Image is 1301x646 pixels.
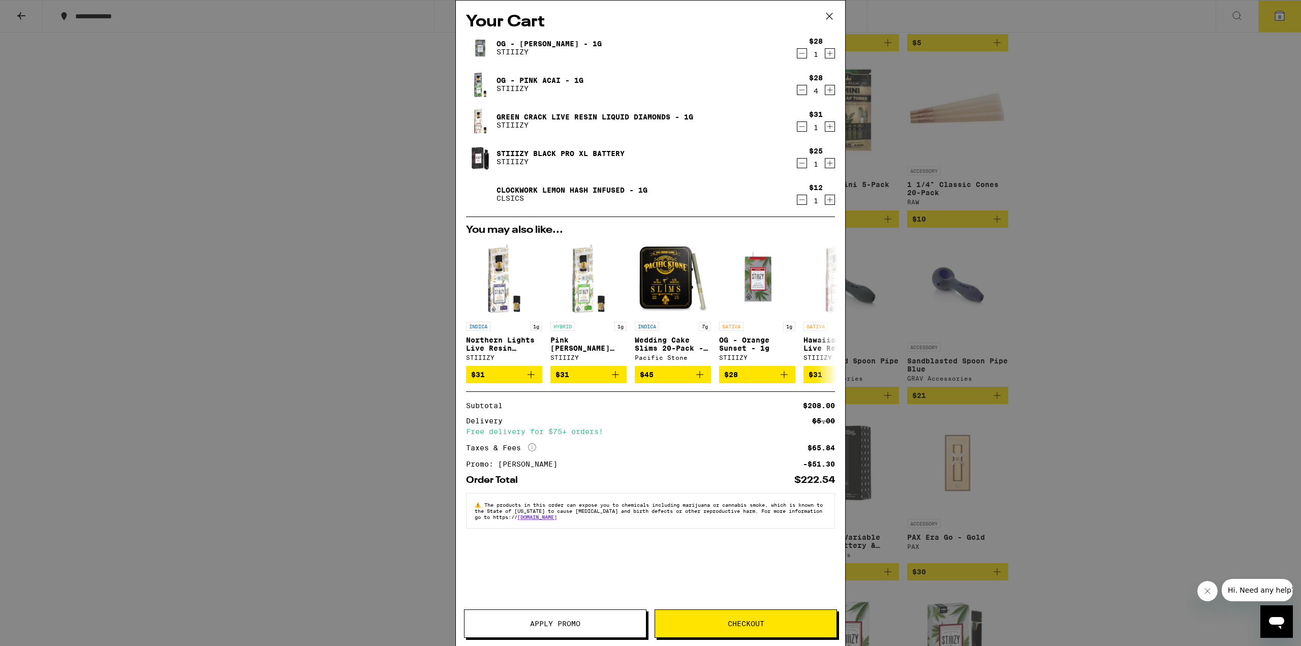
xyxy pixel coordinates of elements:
div: 1 [809,124,823,132]
div: STIIIZY [803,354,880,361]
button: Decrement [797,158,807,168]
div: $28 [809,74,823,82]
button: Decrement [797,121,807,132]
p: 1g [783,322,795,331]
img: STIIIZY - Northern Lights Live Resin Liquid Diamond - 1g [466,240,542,317]
p: CLSICS [497,194,647,202]
img: OG - Pink Acai - 1g [466,70,494,99]
div: $208.00 [803,402,835,409]
button: Add to bag [466,366,542,383]
p: INDICA [466,322,490,331]
iframe: Button to launch messaging window [1260,605,1293,638]
img: OG - King Louis XIII - 1g [466,34,494,62]
iframe: Close message [1197,581,1218,601]
a: Open page for Northern Lights Live Resin Liquid Diamond - 1g from STIIIZY [466,240,542,366]
p: 7g [699,322,711,331]
div: STIIIZY [466,354,542,361]
div: 1 [809,50,823,58]
div: -$51.30 [803,460,835,468]
button: Add to bag [550,366,627,383]
p: Wedding Cake Slims 20-Pack - 7g [635,336,711,352]
a: OG - Pink Acai - 1g [497,76,583,84]
span: $31 [471,371,485,379]
span: The products in this order can expose you to chemicals including marijuana or cannabis smoke, whi... [475,502,823,520]
img: STIIIZY - OG - Orange Sunset - 1g [719,240,795,317]
div: 1 [809,160,823,168]
h2: Your Cart [466,11,835,34]
button: Apply Promo [464,609,646,638]
img: Green Crack Live Resin Liquid Diamonds - 1g [466,107,494,135]
button: Checkout [655,609,837,638]
span: Hi. Need any help? [6,7,73,15]
p: SATIVA [803,322,828,331]
a: STIIIZY Black Pro XL Battery [497,149,625,158]
div: $65.84 [808,444,835,451]
div: $12 [809,183,823,192]
iframe: Message from company [1222,579,1293,601]
a: OG - [PERSON_NAME] - 1g [497,40,602,48]
a: Open page for Hawaiian Snow Live Resin Liquid Diamonds - 1g from STIIIZY [803,240,880,366]
a: Green Crack Live Resin Liquid Diamonds - 1g [497,113,693,121]
div: $28 [809,37,823,45]
img: Clockwork Lemon Hash Infused - 1g [466,180,494,208]
button: Add to bag [635,366,711,383]
div: Order Total [466,476,525,485]
a: Open page for OG - Orange Sunset - 1g from STIIIZY [719,240,795,366]
div: Delivery [466,417,510,424]
p: HYBRID [550,322,575,331]
span: $45 [640,371,654,379]
a: [DOMAIN_NAME] [517,514,557,520]
div: Pacific Stone [635,354,711,361]
span: $28 [724,371,738,379]
div: $31 [809,110,823,118]
span: Checkout [728,620,764,627]
div: Subtotal [466,402,510,409]
p: Pink [PERSON_NAME] Live Resin Liquid Diamonds - 1g [550,336,627,352]
a: Clockwork Lemon Hash Infused - 1g [497,186,647,194]
div: Taxes & Fees [466,443,536,452]
button: Increment [825,158,835,168]
p: SATIVA [719,322,744,331]
img: STIIIZY - Hawaiian Snow Live Resin Liquid Diamonds - 1g [803,240,880,317]
button: Decrement [797,85,807,95]
img: STIIIZY - Pink Runtz Live Resin Liquid Diamonds - 1g [550,240,627,317]
div: $25 [809,147,823,155]
p: STIIIZY [497,158,625,166]
div: STIIIZY [550,354,627,361]
p: 1g [530,322,542,331]
div: $222.54 [794,476,835,485]
p: OG - Orange Sunset - 1g [719,336,795,352]
a: Open page for Wedding Cake Slims 20-Pack - 7g from Pacific Stone [635,240,711,366]
span: $31 [555,371,569,379]
img: Pacific Stone - Wedding Cake Slims 20-Pack - 7g [635,240,711,317]
p: STIIIZY [497,121,693,129]
h2: You may also like... [466,225,835,235]
span: Apply Promo [530,620,580,627]
button: Increment [825,195,835,205]
p: 1g [614,322,627,331]
p: STIIIZY [497,48,602,56]
div: Promo: [PERSON_NAME] [466,460,565,468]
a: Open page for Pink Runtz Live Resin Liquid Diamonds - 1g from STIIIZY [550,240,627,366]
span: ⚠️ [475,502,484,508]
p: Hawaiian Snow Live Resin Liquid Diamonds - 1g [803,336,880,352]
p: Northern Lights Live Resin Liquid Diamond - 1g [466,336,542,352]
div: STIIIZY [719,354,795,361]
button: Add to bag [719,366,795,383]
div: $5.00 [812,417,835,424]
button: Increment [825,85,835,95]
button: Decrement [797,195,807,205]
button: Increment [825,48,835,58]
div: 4 [809,87,823,95]
button: Decrement [797,48,807,58]
button: Add to bag [803,366,880,383]
p: INDICA [635,322,659,331]
span: $31 [809,371,822,379]
button: Increment [825,121,835,132]
p: STIIIZY [497,84,583,93]
div: 1 [809,197,823,205]
img: STIIIZY Black Pro XL Battery [466,143,494,172]
div: Free delivery for $75+ orders! [466,428,835,435]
